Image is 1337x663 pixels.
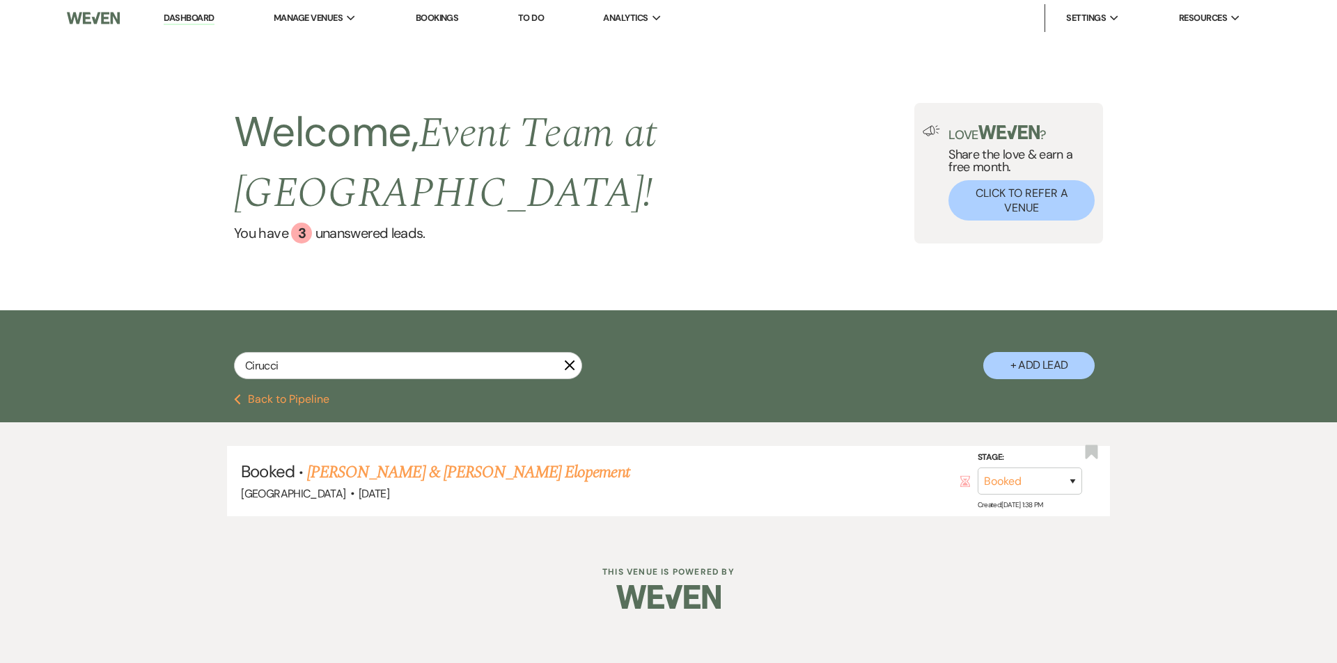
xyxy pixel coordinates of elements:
a: Dashboard [164,12,214,25]
a: [PERSON_NAME] & [PERSON_NAME] Elopement [307,460,630,485]
span: Resources [1179,11,1227,25]
img: Weven Logo [67,3,120,33]
p: Love ? [948,125,1095,141]
span: Analytics [603,11,648,25]
button: Back to Pipeline [234,394,329,405]
button: + Add Lead [983,352,1095,379]
img: weven-logo-green.svg [978,125,1040,139]
span: [DATE] [359,486,389,501]
button: Click to Refer a Venue [948,180,1095,221]
a: You have 3 unanswered leads. [234,223,914,243]
span: Booked [241,461,294,482]
span: Settings [1066,11,1106,25]
a: Bookings [416,12,459,24]
div: 3 [291,223,312,243]
a: To Do [518,12,544,24]
div: Share the love & earn a free month. [940,125,1095,221]
span: Created: [DATE] 1:38 PM [978,500,1043,509]
label: Stage: [978,449,1082,465]
span: Event Team at [GEOGRAPHIC_DATA] ! [234,102,657,225]
input: Search by name, event date, email address or phone number [234,352,582,379]
img: Weven Logo [616,573,721,621]
span: Manage Venues [274,11,343,25]
span: [GEOGRAPHIC_DATA] [241,486,345,501]
img: loud-speaker-illustration.svg [923,125,940,136]
h2: Welcome, [234,103,914,223]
